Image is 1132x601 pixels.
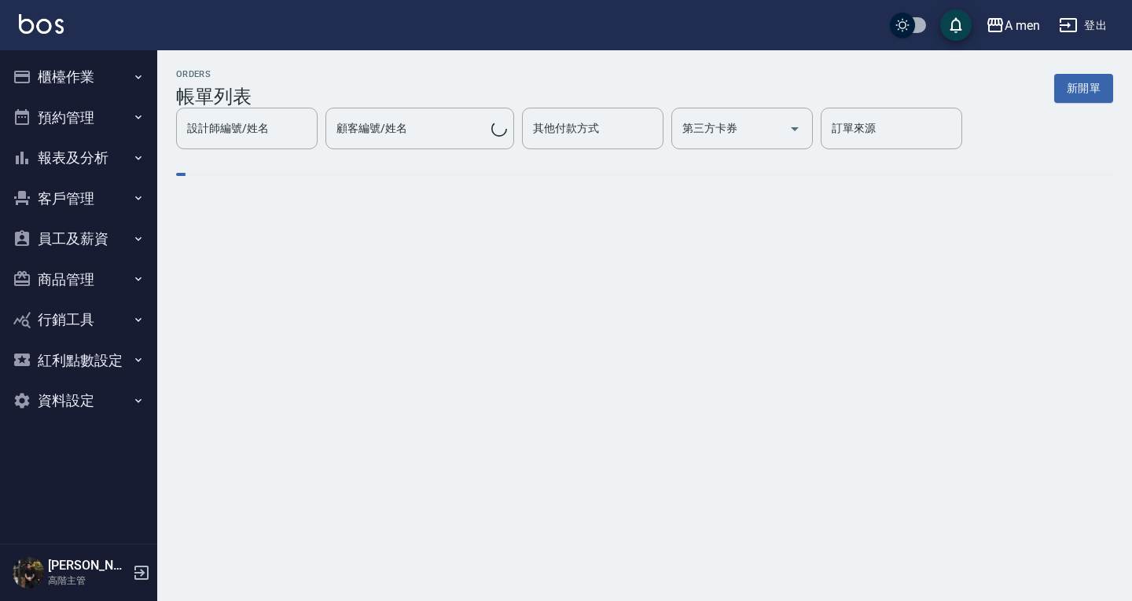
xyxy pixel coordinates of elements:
[6,340,151,381] button: 紅利點數設定
[1053,11,1113,40] button: 登出
[19,14,64,34] img: Logo
[1005,16,1040,35] div: A men
[6,299,151,340] button: 行銷工具
[940,9,972,41] button: save
[13,557,44,588] img: Person
[6,57,151,97] button: 櫃檯作業
[6,259,151,300] button: 商品管理
[176,69,252,79] h2: ORDERS
[48,574,128,588] p: 高階主管
[48,558,128,574] h5: [PERSON_NAME]
[6,380,151,421] button: 資料設定
[6,137,151,178] button: 報表及分析
[6,178,151,219] button: 客戶管理
[979,9,1046,42] button: A men
[1054,80,1113,95] a: 新開單
[6,97,151,138] button: 預約管理
[176,86,252,108] h3: 帳單列表
[782,116,807,141] button: Open
[1054,74,1113,103] button: 新開單
[6,218,151,259] button: 員工及薪資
